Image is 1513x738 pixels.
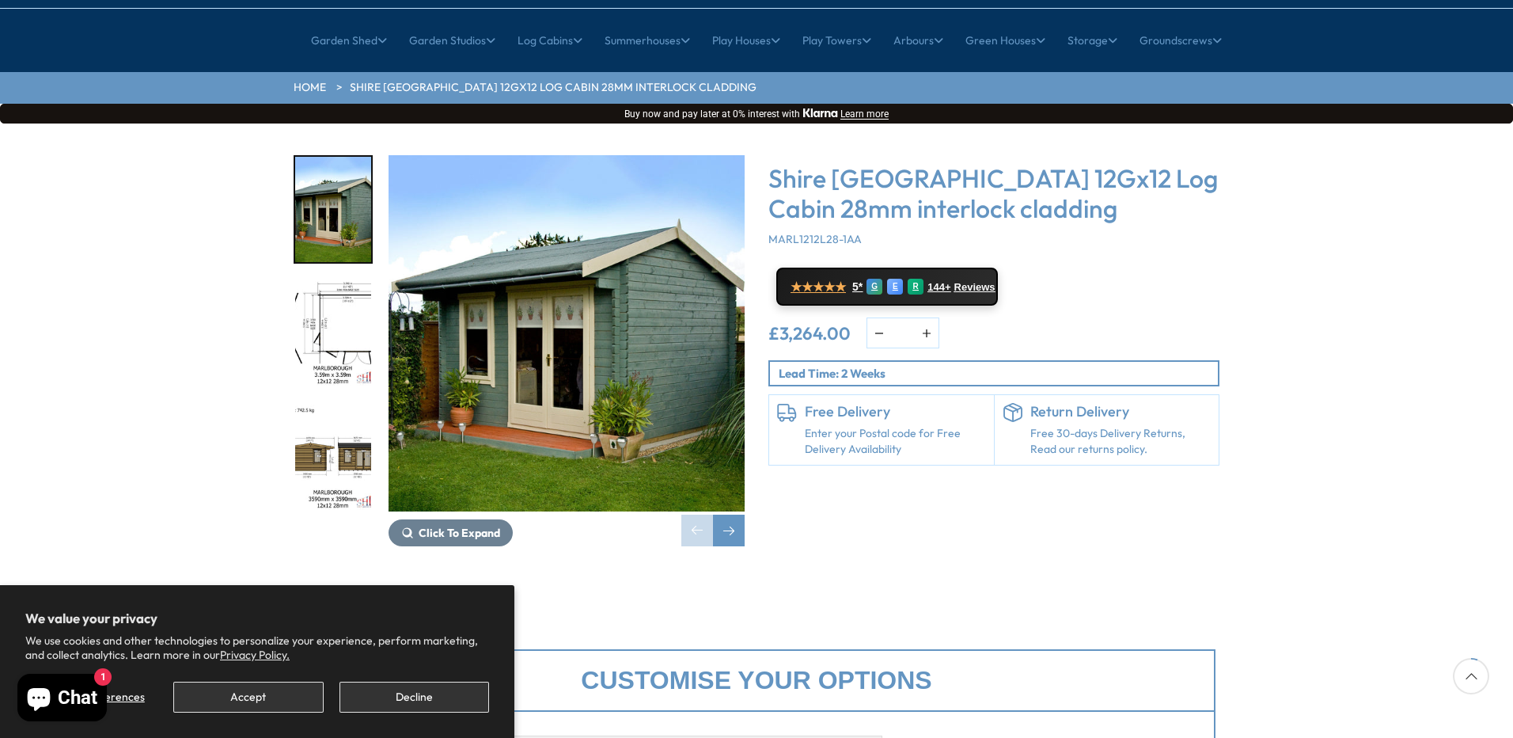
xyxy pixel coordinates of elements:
[779,365,1218,382] p: Lead Time: 2 Weeks
[518,21,582,60] a: Log Cabins
[1067,21,1117,60] a: Storage
[1030,426,1212,457] p: Free 30-days Delivery Returns, Read our returns policy.
[805,403,986,420] h6: Free Delivery
[419,526,500,540] span: Click To Expand
[768,325,851,342] ins: £3,264.00
[776,268,998,306] a: ★★★★★ 5* G E R 144+ Reviews
[298,649,1215,712] div: Customise your options
[294,80,326,96] a: HOME
[908,279,923,295] div: R
[954,281,995,294] span: Reviews
[768,163,1219,224] h3: Shire [GEOGRAPHIC_DATA] 12Gx12 Log Cabin 28mm interlock cladding
[802,21,871,60] a: Play Towers
[927,281,950,294] span: 144+
[295,157,371,262] img: Marlborough_7_77ba1181-c18a-42db-b353-ae209a9c9980_200x200.jpg
[1139,21,1222,60] a: Groundscrews
[805,426,986,457] a: Enter your Postal code for Free Delivery Availability
[295,405,371,510] img: 12x12MarlboroughOPTELEVATIONSMMFT28mmTEMP_a041115d-193e-4c00-ba7d-347e4517689d_200x200.jpg
[25,611,489,626] h2: We value your privacy
[965,21,1045,60] a: Green Houses
[339,682,489,713] button: Decline
[605,21,690,60] a: Summerhouses
[294,280,373,388] div: 2 / 18
[1030,403,1212,420] h6: Return Delivery
[768,232,862,246] span: MARL1212L28-1AA
[389,155,745,546] div: 1 / 18
[13,674,112,725] inbox-online-store-chat: Shopify online store chat
[681,515,713,546] div: Previous slide
[887,279,903,295] div: E
[712,21,780,60] a: Play Houses
[713,515,745,546] div: Next slide
[220,648,290,662] a: Privacy Policy.
[389,519,513,546] button: Click To Expand
[311,21,387,60] a: Garden Shed
[173,682,323,713] button: Accept
[389,155,745,512] img: Shire Marlborough 12Gx12 Log Cabin 28mm interlock cladding - Best Shed
[893,21,943,60] a: Arbours
[295,281,371,386] img: 12x12MarlboroughOPTFLOORPLANMFT28mmTEMP_5a83137f-d55f-493c-9331-6cd515c54ccf_200x200.jpg
[294,155,373,264] div: 1 / 18
[866,279,882,295] div: G
[791,280,846,295] span: ★★★★★
[409,21,495,60] a: Garden Studios
[350,80,756,96] a: Shire [GEOGRAPHIC_DATA] 12Gx12 Log Cabin 28mm interlock cladding
[25,633,489,662] p: We use cookies and other technologies to personalize your experience, perform marketing, and coll...
[294,403,373,512] div: 3 / 18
